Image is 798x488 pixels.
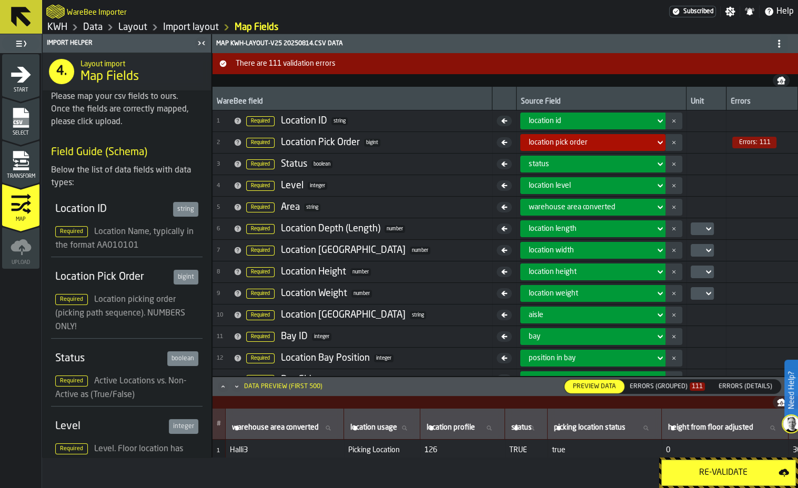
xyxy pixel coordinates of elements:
[529,203,651,211] div: DropdownMenuValue-warehouse area converted
[425,421,500,435] input: label
[529,268,577,276] span: location height
[665,177,682,194] button: button-
[564,380,624,393] div: thumb
[529,138,651,147] div: DropdownMenuValue-location pick order
[217,333,229,340] span: 11
[246,353,275,363] span: Required
[217,247,229,254] span: 7
[217,161,229,168] span: 3
[760,5,798,18] label: button-toggle-Help
[217,312,229,319] span: 10
[710,380,781,393] div: thumb
[2,227,39,269] li: menu Upload
[46,21,420,34] nav: Breadcrumb
[666,421,784,435] input: label
[55,445,183,467] span: Level. Floor location has Level = 1.
[55,294,88,305] span: Required
[529,375,651,384] div: DropdownMenuValue-bay side
[281,137,360,148] div: Location Pick Order
[230,421,339,435] input: label
[2,130,39,136] span: Select
[45,39,194,47] div: Import Helper
[630,383,705,390] div: Errors (Grouped)
[217,97,488,108] div: WareBee field
[246,310,275,320] span: Required
[683,8,713,15] span: Subscribed
[374,354,393,362] span: integer
[665,350,682,367] button: button-
[281,309,406,321] div: Location [GEOGRAPHIC_DATA]
[281,223,380,235] div: Location Depth (Length)
[217,420,221,428] span: #
[529,268,651,276] div: DropdownMenuValue-location height
[118,22,147,33] a: link-to-/wh/i/4fb45246-3b77-4bb5-b880-c337c3c5facb/designer
[529,117,561,125] span: location id
[231,59,796,68] span: There are 111 validation errors
[509,446,543,454] span: TRUE
[427,423,475,432] span: label
[665,242,682,259] button: button-
[552,446,658,454] span: true
[167,351,198,366] div: boolean
[520,307,665,323] div: DropdownMenuValue-aisle
[669,6,716,17] div: Menu Subscription
[217,226,229,232] span: 6
[529,354,651,362] div: DropdownMenuValue-position in bay
[217,381,229,392] button: Maximize
[246,267,275,277] span: Required
[2,174,39,179] span: Transform
[246,159,275,169] span: Required
[83,22,103,33] a: link-to-/wh/i/4fb45246-3b77-4bb5-b880-c337c3c5facb/data
[529,138,588,147] span: location pick order
[520,263,665,280] div: DropdownMenuValue-location height
[281,180,304,191] div: Level
[529,246,651,255] div: DropdownMenuValue-location width
[625,381,709,392] div: thumb
[51,103,203,128] div: Once the fields are correctly mapped, please click upload.
[529,117,651,125] div: DropdownMenuValue-location id
[529,160,651,168] div: DropdownMenuValue-status
[721,6,740,17] label: button-toggle-Settings
[281,158,307,170] div: Status
[169,419,198,434] div: integer
[2,36,39,51] label: button-toggle-Toggle Full Menu
[55,375,88,387] span: Required
[732,137,776,148] span: 111
[569,382,620,391] span: Preview Data
[217,355,229,362] span: 12
[246,181,275,191] span: Required
[174,270,198,284] div: bigint
[529,289,651,298] div: DropdownMenuValue-location weight
[51,90,203,103] div: Please map your csv fields to ours.
[217,182,229,189] span: 4
[554,423,625,432] span: label
[246,224,275,234] span: Required
[520,199,665,216] div: DropdownMenuValue-warehouse area converted
[529,375,555,384] span: bay side
[740,6,759,17] label: button-toggle-Notifications
[246,289,275,299] span: Required
[2,260,39,266] span: Upload
[308,182,327,190] span: integer
[163,22,219,33] a: link-to-/wh/i/4fb45246-3b77-4bb5-b880-c337c3c5facb/import/layout/
[529,311,543,319] span: aisle
[731,97,793,108] div: Errors
[690,382,705,391] span: 111
[529,246,574,255] span: location width
[410,247,430,255] span: number
[230,446,340,454] span: Halli3
[520,177,665,194] div: DropdownMenuValue-location level
[331,117,348,125] span: string
[49,59,74,84] div: 4.
[520,285,665,302] div: DropdownMenuValue-location weight
[364,139,380,147] span: bigint
[55,443,88,454] span: Required
[281,374,317,385] div: Bay Side
[232,423,319,432] span: label
[773,74,790,87] button: button-
[665,134,682,151] button: button-
[521,97,682,108] div: Source Field
[665,328,682,345] button: button-
[552,421,657,435] input: label
[668,466,779,479] div: Re-Validate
